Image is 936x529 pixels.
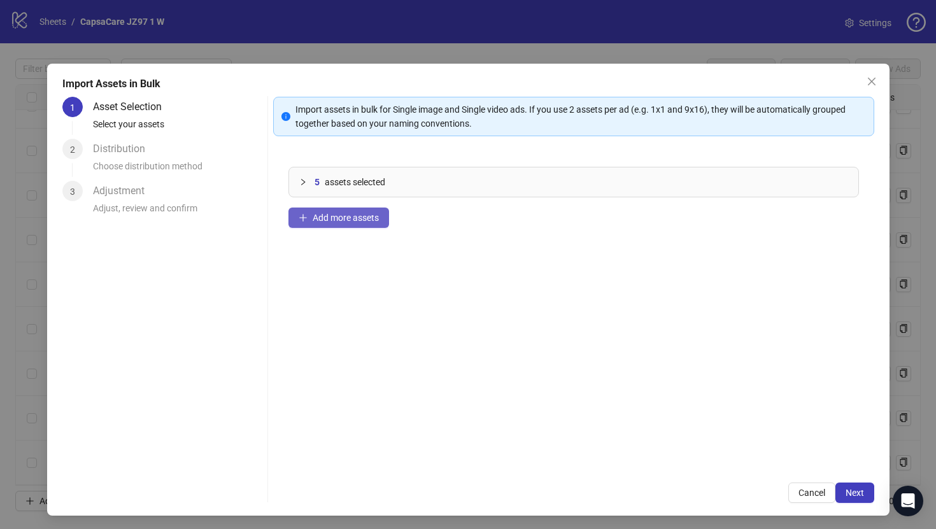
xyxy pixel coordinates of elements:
[313,213,379,223] span: Add more assets
[70,102,75,113] span: 1
[846,488,864,498] span: Next
[299,178,307,186] span: collapsed
[788,483,835,503] button: Cancel
[862,71,882,92] button: Close
[325,175,385,189] span: assets selected
[798,488,825,498] span: Cancel
[93,181,155,201] div: Adjustment
[62,76,874,92] div: Import Assets in Bulk
[281,112,290,121] span: info-circle
[93,117,263,139] div: Select your assets
[93,201,263,223] div: Adjust, review and confirm
[835,483,874,503] button: Next
[295,102,866,130] div: Import assets in bulk for Single image and Single video ads. If you use 2 assets per ad (e.g. 1x1...
[93,97,172,117] div: Asset Selection
[867,76,877,87] span: close
[299,213,308,222] span: plus
[315,175,320,189] span: 5
[70,145,75,155] span: 2
[93,139,155,159] div: Distribution
[93,159,263,181] div: Choose distribution method
[288,208,389,228] button: Add more assets
[289,167,858,197] div: 5assets selected
[893,486,923,516] div: Open Intercom Messenger
[70,187,75,197] span: 3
